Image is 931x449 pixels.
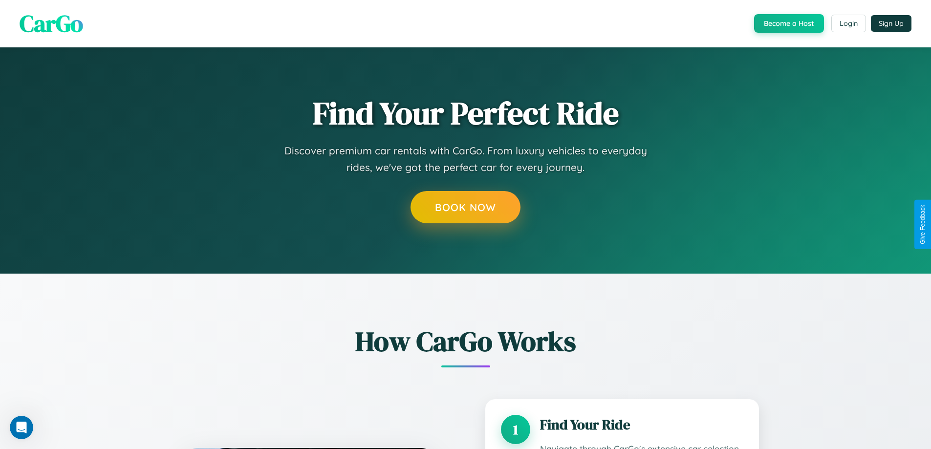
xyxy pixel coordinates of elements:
[173,322,759,360] h2: How CarGo Works
[10,416,33,439] iframe: Intercom live chat
[313,96,619,130] h1: Find Your Perfect Ride
[411,191,520,223] button: Book Now
[871,15,911,32] button: Sign Up
[831,15,866,32] button: Login
[919,205,926,244] div: Give Feedback
[540,415,743,434] h3: Find Your Ride
[270,143,661,175] p: Discover premium car rentals with CarGo. From luxury vehicles to everyday rides, we've got the pe...
[501,415,530,444] div: 1
[754,14,824,33] button: Become a Host
[20,7,83,40] span: CarGo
